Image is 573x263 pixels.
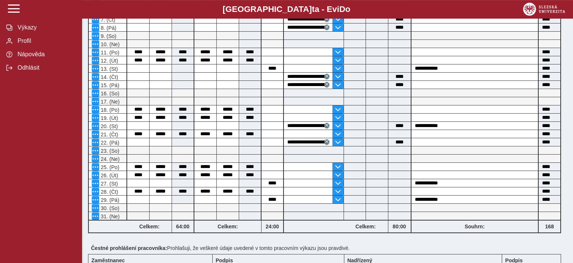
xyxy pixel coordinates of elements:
[99,213,120,219] span: 31. (Ne)
[92,122,99,130] button: Menu
[92,204,99,212] button: Menu
[339,4,345,14] span: D
[99,197,119,203] span: 29. (Pá)
[92,147,99,154] button: Menu
[92,106,99,113] button: Menu
[172,224,194,229] b: 64:00
[523,3,565,16] img: logo_web_su.png
[99,107,119,113] span: 18. (Po)
[92,171,99,179] button: Menu
[127,224,172,229] b: Celkem:
[15,24,76,31] span: Výkazy
[99,74,118,80] span: 14. (Čt)
[388,224,411,229] b: 80:00
[92,196,99,203] button: Menu
[92,16,99,23] button: Menu
[99,41,120,47] span: 10. (Ne)
[92,163,99,171] button: Menu
[539,224,560,229] b: 168
[99,17,115,23] span: 7. (Čt)
[92,65,99,72] button: Menu
[92,89,99,97] button: Menu
[99,181,118,187] span: 27. (St)
[99,50,119,56] span: 11. (Po)
[92,114,99,121] button: Menu
[91,245,167,251] b: Čestné prohlášení pracovníka:
[99,82,119,88] span: 15. (Pá)
[92,180,99,187] button: Menu
[344,224,388,229] b: Celkem:
[15,38,76,44] span: Profil
[194,224,261,229] b: Celkem:
[99,115,118,121] span: 19. (Út)
[99,156,120,162] span: 24. (Ne)
[92,155,99,162] button: Menu
[345,4,351,14] span: o
[92,98,99,105] button: Menu
[99,172,118,178] span: 26. (Út)
[262,224,283,229] b: 24:00
[15,64,76,71] span: Odhlásit
[99,148,119,154] span: 23. (So)
[464,224,485,229] b: Souhrn:
[92,48,99,56] button: Menu
[312,4,314,14] span: t
[99,140,119,146] span: 22. (Pá)
[99,189,118,195] span: 28. (Čt)
[99,58,118,64] span: 12. (Út)
[92,139,99,146] button: Menu
[99,66,118,72] span: 13. (St)
[99,99,120,105] span: 17. (Ne)
[92,130,99,138] button: Menu
[92,81,99,89] button: Menu
[92,32,99,39] button: Menu
[99,205,119,211] span: 30. (So)
[15,51,76,58] span: Nápověda
[92,24,99,31] button: Menu
[92,212,99,220] button: Menu
[92,73,99,80] button: Menu
[99,164,119,170] span: 25. (Po)
[99,123,118,129] span: 20. (St)
[22,4,551,14] b: [GEOGRAPHIC_DATA] a - Evi
[92,188,99,195] button: Menu
[88,242,567,254] div: Prohlašuji, že veškeré údaje uvedené v tomto pracovním výkazu jsou pravdivé.
[99,25,116,31] span: 8. (Pá)
[99,91,119,96] span: 16. (So)
[92,57,99,64] button: Menu
[99,131,118,137] span: 21. (Čt)
[92,40,99,48] button: Menu
[99,33,116,39] span: 9. (So)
